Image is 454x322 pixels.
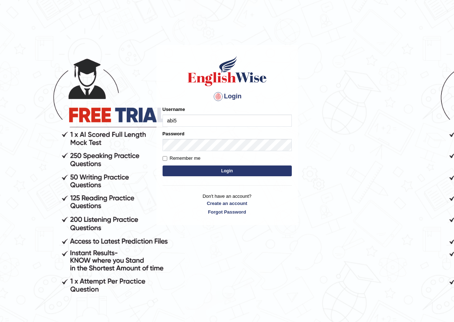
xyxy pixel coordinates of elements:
[163,200,292,207] a: Create an account
[163,130,184,137] label: Password
[163,91,292,102] h4: Login
[186,55,268,87] img: Logo of English Wise sign in for intelligent practice with AI
[163,165,292,176] button: Login
[163,155,201,162] label: Remember me
[163,106,185,113] label: Username
[163,209,292,215] a: Forgot Password
[163,193,292,215] p: Don't have an account?
[163,156,167,161] input: Remember me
